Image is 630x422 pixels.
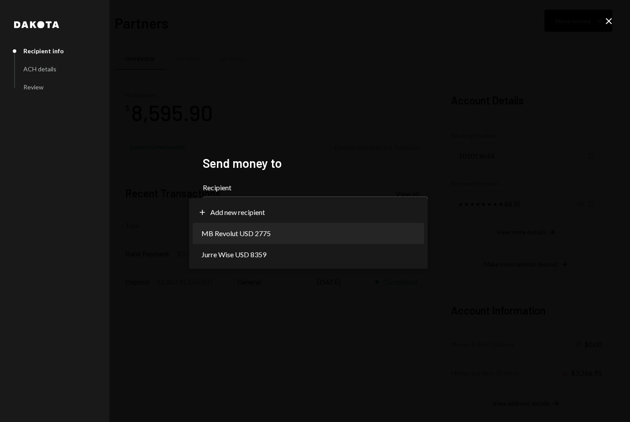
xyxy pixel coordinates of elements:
span: Jurre Wise USD 8359 [201,249,266,260]
div: Review [23,83,44,91]
h2: Send money to [203,155,428,172]
div: ACH details [23,65,56,73]
span: Add new recipient [210,207,265,218]
button: Recipient [203,196,428,221]
label: Recipient [203,182,428,193]
div: Recipient info [23,47,64,55]
span: MB Revolut USD 2775 [201,228,271,239]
